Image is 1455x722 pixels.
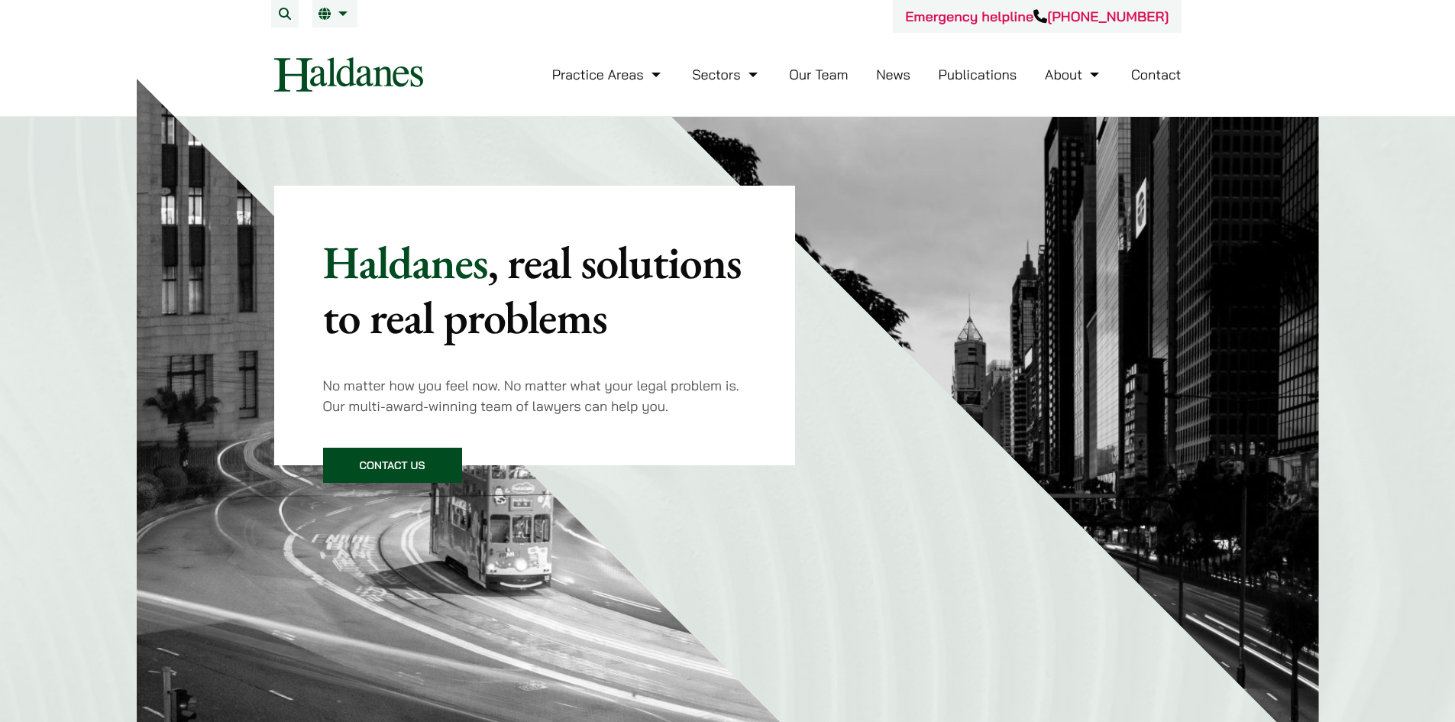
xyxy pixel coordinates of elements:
[939,66,1017,83] a: Publications
[789,66,848,83] a: Our Team
[876,66,910,83] a: News
[692,66,761,83] a: Sectors
[323,232,742,347] mark: , real solutions to real problems
[552,66,664,83] a: Practice Areas
[323,448,462,483] a: Contact Us
[274,57,423,92] img: Logo of Haldanes
[318,8,351,20] a: EN
[1045,66,1103,83] a: About
[323,375,747,416] p: No matter how you feel now. No matter what your legal problem is. Our multi-award-winning team of...
[1131,66,1182,83] a: Contact
[323,235,747,345] p: Haldanes
[905,8,1169,25] a: Emergency helpline[PHONE_NUMBER]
